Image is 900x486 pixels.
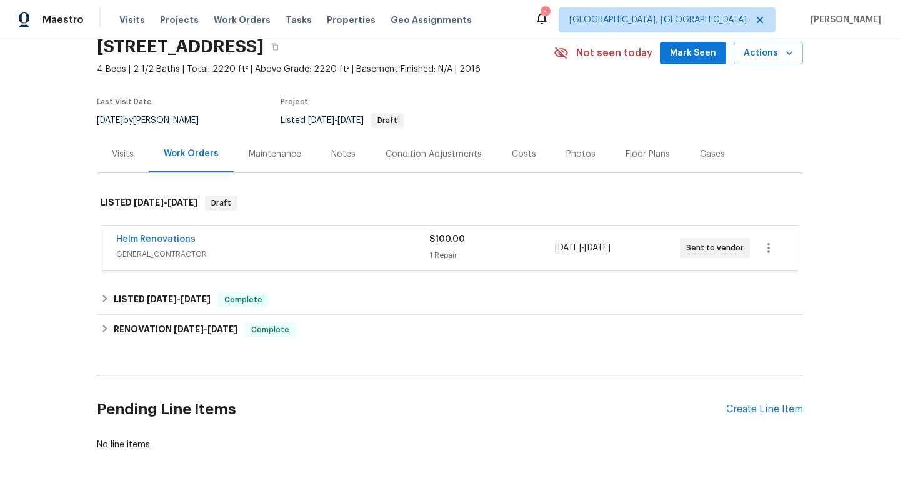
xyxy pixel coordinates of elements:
span: [DATE] [147,295,177,304]
span: - [308,116,364,125]
a: Helm Renovations [116,235,196,244]
div: Visits [112,148,134,161]
h6: LISTED [101,196,197,211]
div: Photos [566,148,596,161]
div: Costs [512,148,536,161]
span: [PERSON_NAME] [806,14,881,26]
div: RENOVATION [DATE]-[DATE]Complete [97,315,803,345]
span: $100.00 [429,235,465,244]
div: Work Orders [164,147,219,160]
span: - [555,242,611,254]
span: Actions [744,46,793,61]
div: Create Line Item [726,404,803,415]
div: Condition Adjustments [386,148,482,161]
span: - [174,325,237,334]
span: Project [281,98,308,106]
span: [DATE] [167,198,197,207]
div: Floor Plans [626,148,670,161]
span: Complete [219,294,267,306]
span: - [147,295,211,304]
span: Draft [206,197,236,209]
span: Tasks [286,16,312,24]
div: LISTED [DATE]-[DATE]Complete [97,285,803,315]
span: [DATE] [584,244,611,252]
div: by [PERSON_NAME] [97,113,214,128]
span: [GEOGRAPHIC_DATA], [GEOGRAPHIC_DATA] [569,14,747,26]
span: Geo Assignments [391,14,472,26]
span: [DATE] [555,244,581,252]
h2: Pending Line Items [97,380,726,439]
span: Not seen today [576,47,652,59]
div: Cases [700,148,725,161]
span: [DATE] [207,325,237,334]
div: No line items. [97,439,803,451]
h6: RENOVATION [114,322,237,337]
button: Mark Seen [660,42,726,65]
span: [DATE] [134,198,164,207]
span: 4 Beds | 2 1/2 Baths | Total: 2220 ft² | Above Grade: 2220 ft² | Basement Finished: N/A | 2016 [97,63,554,76]
span: Visits [119,14,145,26]
span: Properties [327,14,376,26]
span: Last Visit Date [97,98,152,106]
div: Notes [331,148,356,161]
span: Projects [160,14,199,26]
span: Draft [372,117,402,124]
span: Sent to vendor [686,242,749,254]
span: Complete [246,324,294,336]
span: Maestro [42,14,84,26]
div: 1 [541,7,549,20]
button: Copy Address [264,36,286,58]
div: Maintenance [249,148,301,161]
span: Listed [281,116,404,125]
span: Work Orders [214,14,271,26]
span: GENERAL_CONTRACTOR [116,248,429,260]
div: 1 Repair [429,249,554,262]
span: [DATE] [174,325,204,334]
span: [DATE] [337,116,364,125]
span: [DATE] [97,116,123,125]
span: Mark Seen [670,46,716,61]
h2: [STREET_ADDRESS] [97,41,264,53]
button: Actions [734,42,803,65]
h6: LISTED [114,292,211,307]
div: LISTED [DATE]-[DATE]Draft [97,183,803,223]
span: [DATE] [181,295,211,304]
span: [DATE] [308,116,334,125]
span: - [134,198,197,207]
